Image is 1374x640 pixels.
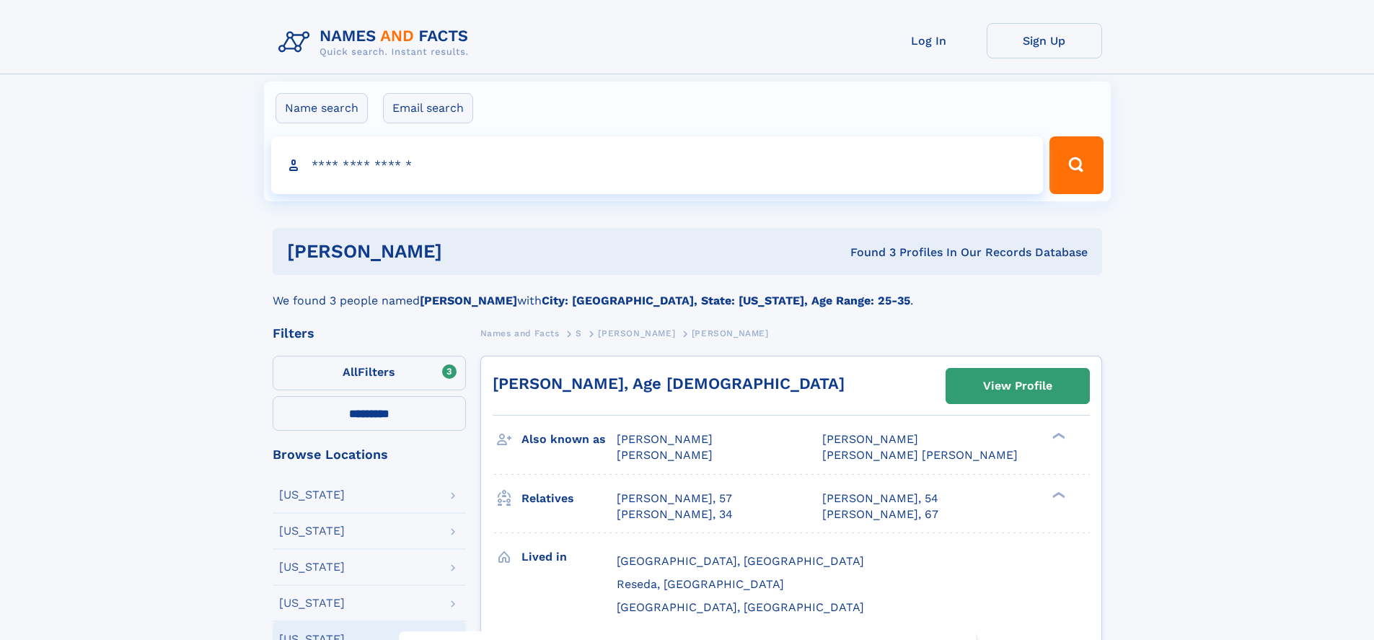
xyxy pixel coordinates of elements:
[617,554,864,568] span: [GEOGRAPHIC_DATA], [GEOGRAPHIC_DATA]
[542,294,910,307] b: City: [GEOGRAPHIC_DATA], State: [US_STATE], Age Range: 25-35
[617,432,713,446] span: [PERSON_NAME]
[617,600,864,614] span: [GEOGRAPHIC_DATA], [GEOGRAPHIC_DATA]
[1049,431,1066,441] div: ❯
[576,328,582,338] span: S
[480,324,560,342] a: Names and Facts
[279,525,345,537] div: [US_STATE]
[1049,136,1103,194] button: Search Button
[521,427,617,452] h3: Also known as
[646,245,1088,260] div: Found 3 Profiles In Our Records Database
[521,545,617,569] h3: Lived in
[987,23,1102,58] a: Sign Up
[576,324,582,342] a: S
[822,432,918,446] span: [PERSON_NAME]
[822,491,938,507] a: [PERSON_NAME], 54
[617,448,713,462] span: [PERSON_NAME]
[692,328,769,338] span: [PERSON_NAME]
[617,577,784,591] span: Reseda, [GEOGRAPHIC_DATA]
[287,242,646,260] h1: [PERSON_NAME]
[983,369,1052,403] div: View Profile
[822,507,938,522] a: [PERSON_NAME], 67
[273,448,466,461] div: Browse Locations
[493,374,845,393] a: [PERSON_NAME], Age [DEMOGRAPHIC_DATA]
[383,93,473,123] label: Email search
[598,324,675,342] a: [PERSON_NAME]
[617,491,732,507] a: [PERSON_NAME], 57
[273,275,1102,310] div: We found 3 people named with .
[276,93,368,123] label: Name search
[273,23,480,62] img: Logo Names and Facts
[271,136,1044,194] input: search input
[279,489,345,501] div: [US_STATE]
[279,561,345,573] div: [US_STATE]
[343,365,358,379] span: All
[279,597,345,609] div: [US_STATE]
[871,23,987,58] a: Log In
[420,294,517,307] b: [PERSON_NAME]
[822,448,1018,462] span: [PERSON_NAME] [PERSON_NAME]
[598,328,675,338] span: [PERSON_NAME]
[617,507,733,522] a: [PERSON_NAME], 34
[273,356,466,390] label: Filters
[946,369,1089,403] a: View Profile
[521,486,617,511] h3: Relatives
[273,327,466,340] div: Filters
[1049,490,1066,499] div: ❯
